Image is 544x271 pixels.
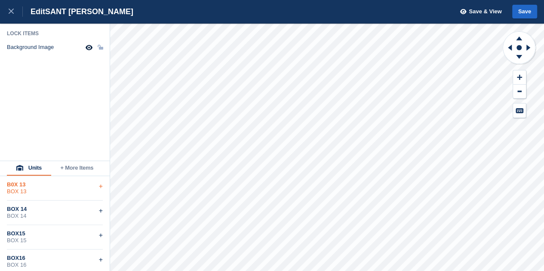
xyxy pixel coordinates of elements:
[7,206,103,213] div: BOX 14
[513,70,526,85] button: Zoom In
[23,6,133,17] div: Edit SANT [PERSON_NAME]
[7,30,103,37] div: Lock Items
[513,104,526,118] button: Keyboard Shortcuts
[7,176,103,201] div: B0X 13BOX 13+
[99,255,103,265] div: +
[7,188,103,195] div: BOX 13
[512,5,537,19] button: Save
[7,230,103,237] div: BOX15
[513,85,526,99] button: Zoom Out
[455,5,502,19] button: Save & View
[7,262,103,268] div: BOX 16
[7,225,103,250] div: BOX15BOX 15+
[469,7,501,16] span: Save & View
[51,161,103,176] button: + More Items
[7,213,103,219] div: BOX 14
[7,255,103,262] div: BOX16
[7,44,54,51] div: Background Image
[99,181,103,192] div: +
[7,237,103,244] div: BOX 15
[99,206,103,216] div: +
[7,161,51,176] button: Units
[7,201,103,225] div: BOX 14BOX 14+
[7,181,103,188] div: B0X 13
[99,230,103,241] div: +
